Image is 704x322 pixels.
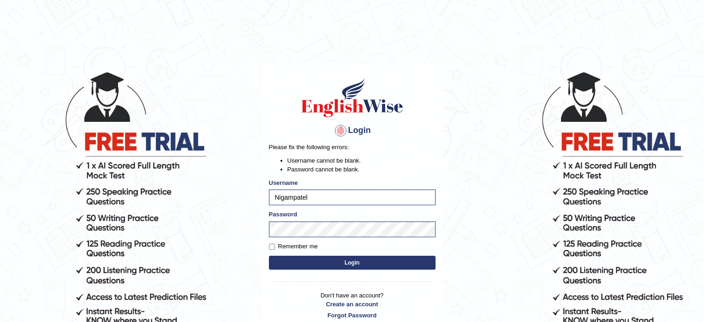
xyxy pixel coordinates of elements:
li: Username cannot be blank. [287,156,436,165]
button: Login [269,256,436,270]
a: Create an account [269,300,436,309]
label: Username [269,178,298,187]
p: Don't have an account? [269,291,436,320]
p: Please fix the following errors: [269,143,436,152]
img: Logo of English Wise sign in for intelligent practice with AI [299,77,405,119]
label: Remember me [269,242,318,251]
h4: Login [269,123,436,138]
a: Forgot Password [269,311,436,320]
input: Remember me [269,244,275,250]
label: Password [269,210,297,219]
li: Password cannot be blank. [287,165,436,174]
